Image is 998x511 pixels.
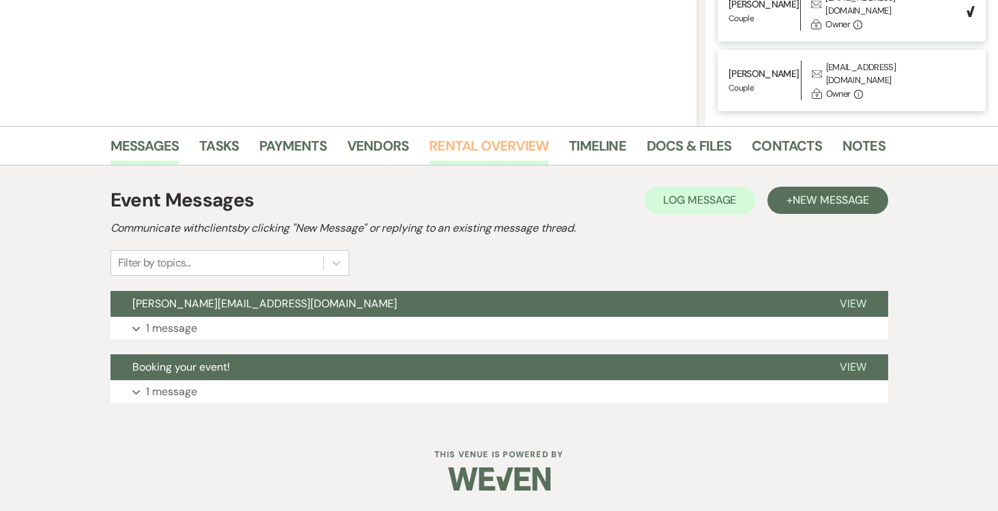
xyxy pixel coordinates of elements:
p: [PERSON_NAME] [729,66,801,81]
a: Tasks [199,135,239,165]
button: 1 message [111,317,888,340]
a: Notes [842,135,885,165]
a: Messages [111,135,179,165]
a: Payments [259,135,327,165]
a: Rental Overview [429,135,548,165]
div: Owner [825,18,850,31]
span: Log Message [663,193,736,207]
button: Booking your event! [111,354,818,380]
button: Log Message [644,187,755,214]
p: 1 message [146,383,197,401]
img: Weven Logo [448,455,551,503]
p: Couple [729,12,800,25]
a: Vendors [347,135,409,165]
a: Timeline [569,135,626,165]
button: [PERSON_NAME][EMAIL_ADDRESS][DOMAIN_NAME] [111,291,818,317]
span: [PERSON_NAME][EMAIL_ADDRESS][DOMAIN_NAME] [132,296,397,311]
button: View [818,354,888,380]
a: Contacts [752,135,822,165]
h1: Event Messages [111,186,254,215]
span: View [840,296,866,311]
button: +New Message [767,187,887,214]
span: Booking your event! [132,360,230,374]
span: View [840,360,866,374]
p: 1 message [146,320,197,337]
a: Docs & Files [647,135,731,165]
span: New Message [793,193,868,207]
button: 1 message [111,380,888,403]
div: Filter by topics... [118,255,191,271]
h2: Communicate with clients by clicking "New Message" or replying to an existing message thread. [111,220,888,236]
p: Couple [729,82,801,95]
button: View [818,291,888,317]
div: Owner [826,87,851,101]
div: [EMAIL_ADDRESS][DOMAIN_NAME] [826,61,959,87]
